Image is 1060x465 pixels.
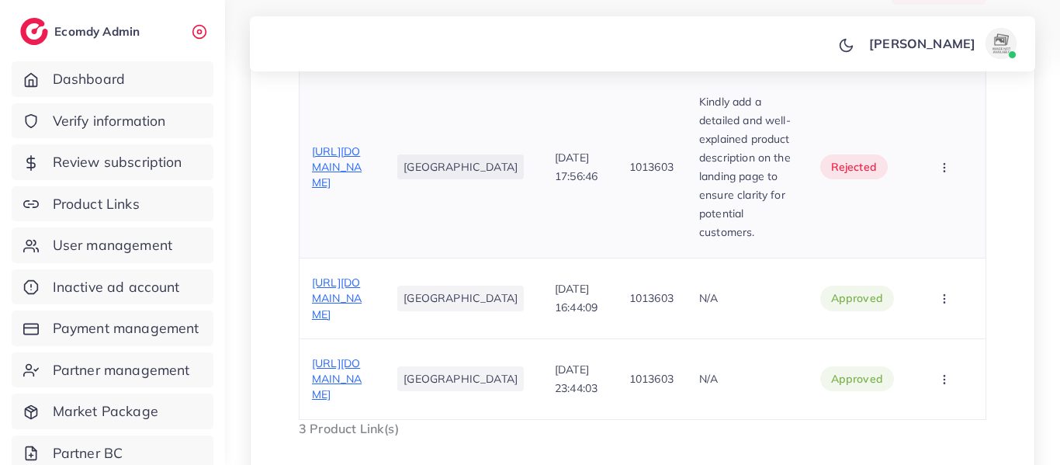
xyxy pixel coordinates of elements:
[12,311,213,346] a: Payment management
[312,144,362,190] span: [URL][DOMAIN_NAME]
[12,186,213,222] a: Product Links
[20,18,48,45] img: logo
[12,144,213,180] a: Review subscription
[20,18,144,45] a: logoEcomdy Admin
[831,159,877,175] span: rejected
[299,421,399,436] span: 3 Product Link(s)
[397,286,524,311] li: [GEOGRAPHIC_DATA]
[699,92,795,241] p: Kindly add a detailed and well-explained product description on the landing page to ensure clarit...
[12,103,213,139] a: Verify information
[53,194,140,214] span: Product Links
[312,276,362,321] span: [URL][DOMAIN_NAME]
[12,269,213,305] a: Inactive ad account
[12,394,213,429] a: Market Package
[53,152,182,172] span: Review subscription
[699,291,718,305] span: N/A
[629,289,674,307] p: 1013603
[397,154,524,179] li: [GEOGRAPHIC_DATA]
[555,279,604,317] p: [DATE] 16:44:09
[555,148,604,186] p: [DATE] 17:56:46
[53,318,199,338] span: Payment management
[629,370,674,388] p: 1013603
[861,28,1023,59] a: [PERSON_NAME]avatar
[12,227,213,263] a: User management
[699,372,718,386] span: N/A
[53,69,125,89] span: Dashboard
[53,401,158,422] span: Market Package
[53,235,172,255] span: User management
[629,158,674,176] p: 1013603
[831,371,883,387] span: approved
[53,111,166,131] span: Verify information
[12,61,213,97] a: Dashboard
[986,28,1017,59] img: avatar
[12,352,213,388] a: Partner management
[312,356,362,402] span: [URL][DOMAIN_NAME]
[54,24,144,39] h2: Ecomdy Admin
[831,290,883,306] span: approved
[555,360,604,397] p: [DATE] 23:44:03
[53,443,123,463] span: Partner BC
[53,277,180,297] span: Inactive ad account
[53,360,190,380] span: Partner management
[869,34,975,53] p: [PERSON_NAME]
[397,366,524,391] li: [GEOGRAPHIC_DATA]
